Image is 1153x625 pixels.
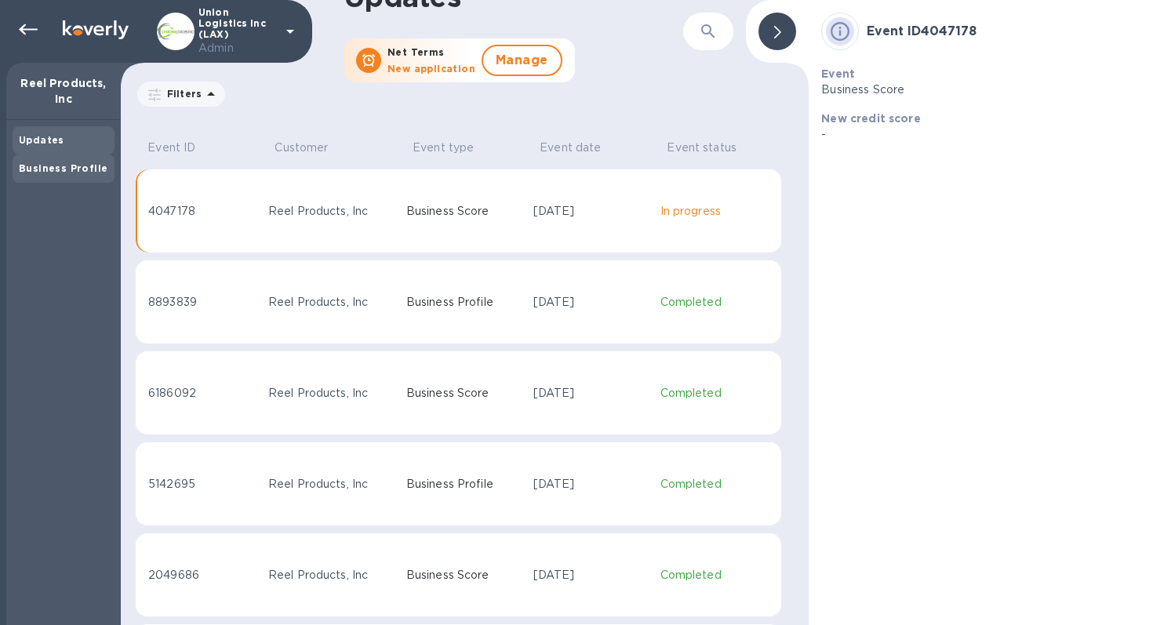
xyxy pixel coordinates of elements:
[148,476,256,492] div: 5142695
[660,294,769,311] p: Completed
[406,203,521,220] p: Business Score
[482,45,562,76] button: Manage
[406,476,521,492] p: Business Profile
[268,203,394,220] div: Reel Products, Inc
[413,140,474,156] p: Event type
[533,203,648,220] div: [DATE]
[821,82,974,98] p: Business Score
[540,140,601,156] p: Event date
[660,203,769,220] p: In progress
[413,140,494,156] span: Event type
[275,140,348,156] span: Customer
[148,294,256,311] div: 8893839
[387,46,445,58] b: Net Terms
[161,87,202,100] p: Filters
[148,567,256,583] div: 2049686
[821,112,920,125] b: New credit score
[496,51,548,70] span: Manage
[198,40,277,56] p: Admin
[275,140,328,156] p: Customer
[387,63,475,74] b: New application
[19,75,108,107] p: Reel Products, Inc
[660,567,769,583] p: Completed
[148,203,256,220] div: 4047178
[821,67,855,80] b: Event
[867,24,1140,39] h3: Event ID4047178
[268,476,394,492] div: Reel Products, Inc
[667,140,757,156] span: Event status
[268,385,394,402] div: Reel Products, Inc
[667,140,737,156] p: Event status
[533,476,648,492] div: [DATE]
[63,20,129,39] img: Logo
[540,140,621,156] span: Event date
[660,476,769,492] p: Completed
[147,140,195,156] p: Event ID
[533,385,648,402] div: [DATE]
[19,134,64,146] b: Updates
[660,385,769,402] p: Completed
[268,294,394,311] div: Reel Products, Inc
[19,162,107,174] b: Business Profile
[147,140,216,156] span: Event ID
[268,567,394,583] div: Reel Products, Inc
[148,385,256,402] div: 6186092
[533,567,648,583] div: [DATE]
[406,567,521,583] p: Business Score
[821,126,974,143] p: -
[198,7,277,56] p: Union Logistics Inc (LAX)
[406,385,521,402] p: Business Score
[533,294,648,311] div: [DATE]
[406,294,521,311] p: Business Profile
